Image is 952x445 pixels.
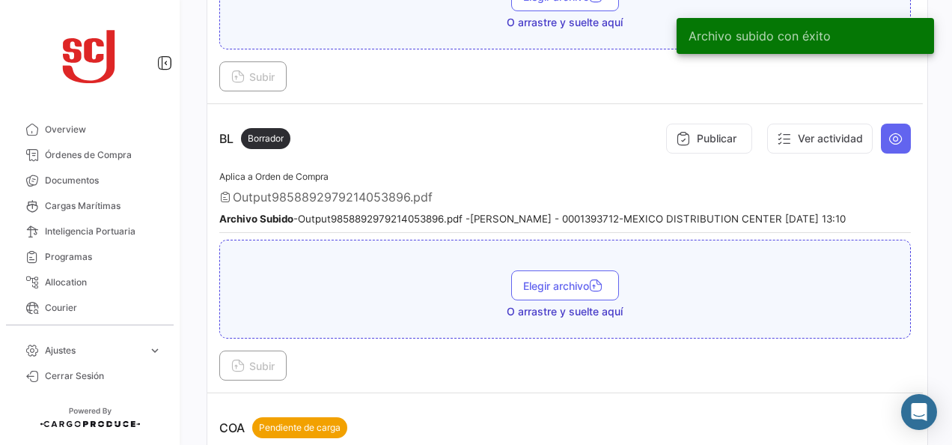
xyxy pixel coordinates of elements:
[231,360,275,372] span: Subir
[507,15,623,30] span: O arrastre y suelte aquí
[12,244,168,270] a: Programas
[507,304,623,319] span: O arrastre y suelte aquí
[12,168,168,193] a: Documentos
[52,18,127,93] img: scj_logo1.svg
[45,199,162,213] span: Cargas Marítimas
[511,270,619,300] button: Elegir archivo
[231,70,275,83] span: Subir
[45,225,162,238] span: Inteligencia Portuaria
[666,124,752,154] button: Publicar
[12,193,168,219] a: Cargas Marítimas
[45,174,162,187] span: Documentos
[219,213,293,225] b: Archivo Subido
[45,276,162,289] span: Allocation
[12,117,168,142] a: Overview
[219,351,287,381] button: Subir
[45,369,162,383] span: Cerrar Sesión
[219,213,846,225] small: - Output9858892979214053896.pdf - [PERSON_NAME] - 0001393712-MEXICO DISTRIBUTION CENTER [DATE] 13:10
[219,128,290,149] p: BL
[259,421,341,435] span: Pendiente de carga
[523,279,607,292] span: Elegir archivo
[45,123,162,136] span: Overview
[45,250,162,264] span: Programas
[233,190,433,205] span: Output9858892979214053896.pdf
[45,148,162,162] span: Órdenes de Compra
[12,295,168,321] a: Courier
[45,301,162,315] span: Courier
[689,28,831,43] span: Archivo subido con éxito
[12,142,168,168] a: Órdenes de Compra
[12,270,168,295] a: Allocation
[45,344,142,357] span: Ajustes
[12,219,168,244] a: Inteligencia Portuaria
[901,394,937,430] div: Abrir Intercom Messenger
[219,61,287,91] button: Subir
[767,124,873,154] button: Ver actividad
[219,171,329,182] span: Aplica a Orden de Compra
[219,417,347,438] p: COA
[248,132,284,145] span: Borrador
[148,344,162,357] span: expand_more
